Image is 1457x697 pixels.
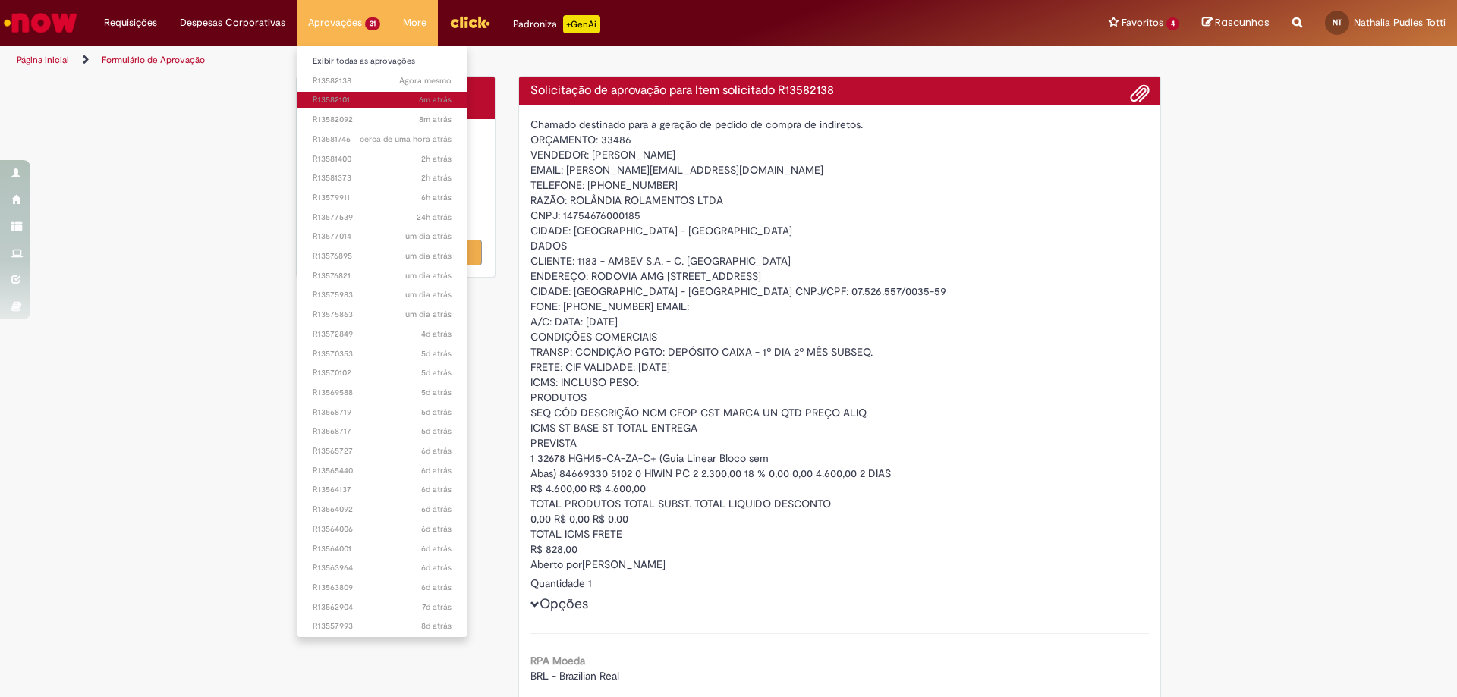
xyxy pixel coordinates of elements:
span: R13576821 [313,270,452,282]
a: Rascunhos [1202,16,1270,30]
span: R13563964 [313,562,452,574]
span: 6d atrás [421,562,452,573]
ul: Aprovações [297,46,467,638]
a: Página inicial [17,54,69,66]
time: 26/09/2025 11:25:51 [421,367,452,378]
a: Aberto R13569588 : [297,385,467,401]
div: TRANSP: CONDIÇÃO PGTO: DEPÓSITO CAIXA - 1º DIA 2º MÊS SUBSEQ. [530,344,1150,359]
time: 24/09/2025 12:53:46 [422,601,452,613]
a: Aberto R13564137 : [297,482,467,498]
span: R13582092 [313,114,452,126]
a: Aberto R13570102 : [297,365,467,381]
time: 26/09/2025 12:09:13 [421,348,452,359]
span: R13568717 [313,425,452,438]
b: RPA Moeda [530,654,585,667]
span: 6d atrás [421,523,452,535]
span: 6d atrás [421,445,452,457]
div: TOTAL PRODUTOS TOTAL SUBST. TOTAL LIQUIDO DESCONTO [530,496,1150,511]
a: Aberto R13581400 : [297,151,467,168]
div: Padroniza [513,15,600,33]
div: DADOS [530,238,1150,253]
span: R13572849 [313,328,452,341]
time: 30/09/2025 15:01:26 [399,75,452,86]
div: CONDIÇÕES COMERCIAIS [530,329,1150,344]
time: 30/09/2025 09:03:44 [421,192,452,203]
div: TELEFONE: [PHONE_NUMBER] [530,177,1150,193]
span: Nathalia Pudles Totti [1354,16,1446,29]
div: PRODUTOS [530,390,1150,405]
span: 6d atrás [421,582,452,593]
div: TOTAL ICMS FRETE [530,526,1150,542]
time: 25/09/2025 21:10:17 [421,407,452,418]
span: 31 [365,17,380,30]
span: 6m atrás [419,94,452,105]
span: um dia atrás [405,309,452,320]
a: Aberto R13564001 : [297,541,467,557]
span: Aprovações [308,15,362,30]
a: Aberto R13579911 : [297,190,467,206]
div: PREVISTA [530,435,1150,451]
span: 6d atrás [421,484,452,495]
div: CLIENTE: 1183 - AMBEV S.A. - C. [GEOGRAPHIC_DATA] [530,253,1150,268]
div: ENDEREÇO: RODOVIA AMG [STREET_ADDRESS] [530,268,1150,284]
div: FRETE: CIF VALIDADE: [DATE] [530,359,1150,375]
span: R13581373 [313,172,452,184]
span: 5d atrás [421,425,452,437]
p: +GenAi [563,15,600,33]
time: 24/09/2025 15:53:54 [421,582,452,593]
div: CIDADE: [GEOGRAPHIC_DATA] - [GEOGRAPHIC_DATA] [530,223,1150,238]
time: 24/09/2025 16:35:03 [421,504,452,515]
span: um dia atrás [405,250,452,262]
a: Aberto R13564092 : [297,501,467,518]
span: R13582101 [313,94,452,106]
a: Aberto R13581373 : [297,170,467,187]
time: 29/09/2025 13:36:57 [405,250,452,262]
time: 29/09/2025 11:05:30 [405,289,452,300]
div: Chamado destinado para a geração de pedido de compra de indiretos. [530,117,1150,132]
span: R13575863 [313,309,452,321]
time: 25/09/2025 21:07:55 [421,425,452,437]
a: Aberto R13576821 : [297,268,467,284]
time: 24/09/2025 16:23:49 [421,523,452,535]
div: SEQ CÓD DESCRIÇÃO NCM CFOP CST MARCA UN QTD PREÇO ALIQ. [530,405,1150,420]
h4: Solicitação de aprovação para Item solicitado R13582138 [530,84,1150,98]
span: cerca de uma hora atrás [360,133,452,145]
span: R13562904 [313,601,452,614]
a: Aberto R13582138 : [297,73,467,89]
span: NT [1333,17,1342,27]
span: um dia atrás [405,289,452,300]
div: [PERSON_NAME] [530,557,1150,576]
time: 25/09/2025 09:35:29 [421,465,452,476]
a: Formulário de Aprovação [102,54,205,66]
span: R13557993 [313,620,452,633]
a: Aberto R13582101 : [297,92,467,108]
time: 30/09/2025 14:11:56 [360,133,452,145]
time: 29/09/2025 13:24:34 [405,270,452,281]
span: R13564092 [313,504,452,516]
span: R13581400 [313,153,452,165]
span: 4d atrás [421,328,452,340]
div: Quantidade 1 [530,576,1150,591]
span: um dia atrás [405,231,452,242]
span: 8d atrás [421,620,452,632]
span: R13577014 [313,231,452,243]
time: 23/09/2025 10:10:46 [421,620,452,632]
div: Abas) 84669330 5102 0 HIWIN PC 2 2.300,00 18 % 0,00 0,00 4.600,00 2 DIAS [530,466,1150,481]
div: RAZÃO: ROLÂNDIA ROLAMENTOS LTDA [530,193,1150,208]
a: Aberto R13568719 : [297,404,467,421]
a: Aberto R13565727 : [297,443,467,460]
time: 29/09/2025 15:03:47 [417,212,452,223]
span: 2h atrás [421,172,452,184]
span: R13575983 [313,289,452,301]
div: R$ 4.600,00 R$ 4.600,00 [530,481,1150,496]
a: Aberto R13563964 : [297,560,467,576]
a: Exibir todas as aprovações [297,53,467,70]
span: 4 [1166,17,1179,30]
span: R13564006 [313,523,452,535]
span: 5d atrás [421,387,452,398]
div: 1 32678 HGH45-CA-ZA-C+ (Guia Linear Bloco sem [530,451,1150,466]
div: FONE: [PHONE_NUMBER] EMAIL: [530,299,1150,314]
span: Rascunhos [1215,15,1270,30]
time: 24/09/2025 16:23:17 [421,543,452,554]
span: R13570102 [313,367,452,379]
